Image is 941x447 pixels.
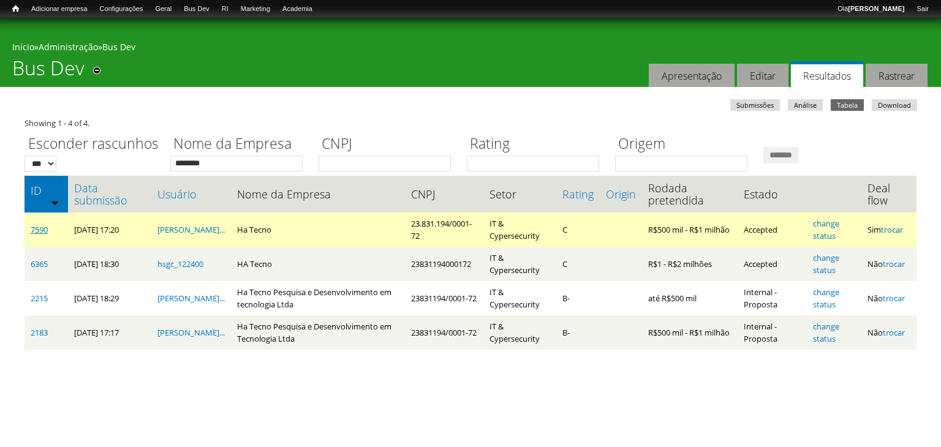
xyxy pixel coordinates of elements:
a: Olá[PERSON_NAME] [831,3,910,15]
a: Apresentação [649,64,735,88]
a: Bus Dev [178,3,216,15]
th: CNPJ [405,176,483,212]
a: 2183 [31,327,48,338]
th: Estado [738,176,807,212]
a: trocar [883,258,905,269]
a: RI [216,3,235,15]
a: change status [813,287,839,310]
a: change status [813,321,839,344]
td: Ha Tecno Pesquisa e Desenvolvimento em Tecnologia Ltda [231,315,405,350]
a: Bus Dev [102,41,135,53]
a: [PERSON_NAME]... [157,293,225,304]
a: Usuário [157,188,225,200]
a: [PERSON_NAME]... [157,327,225,338]
th: Nome da Empresa [231,176,405,212]
a: Análise [788,99,823,111]
a: Sair [910,3,935,15]
a: hsgc_122400 [157,258,203,269]
td: [DATE] 18:29 [68,281,151,315]
label: Nome da Empresa [170,133,311,156]
a: change status [813,252,839,276]
label: Origem [615,133,755,156]
a: Administração [39,41,98,53]
a: Adicionar empresa [25,3,94,15]
a: ID [31,184,62,197]
td: 23831194/0001-72 [405,315,483,350]
td: HA Tecno [231,247,405,281]
td: IT & Cypersecurity [483,315,556,350]
a: Configurações [94,3,149,15]
td: B- [556,315,600,350]
td: Ha Tecno Pesquisa e Desenvolvimento em tecnologia Ltda [231,281,405,315]
label: CNPJ [319,133,459,156]
td: Internal - Proposta [738,315,807,350]
td: 23831194000172 [405,247,483,281]
a: Submissões [730,99,780,111]
a: Início [6,3,25,15]
td: [DATE] 17:17 [68,315,151,350]
div: Showing 1 - 4 of 4. [25,117,916,129]
a: Origin [606,188,636,200]
a: 7590 [31,224,48,235]
td: [DATE] 18:30 [68,247,151,281]
a: Academia [276,3,319,15]
td: IT & Cypersecurity [483,281,556,315]
a: Download [872,99,917,111]
strong: [PERSON_NAME] [848,5,904,12]
a: Tabela [831,99,864,111]
a: change status [813,218,839,241]
a: Editar [737,64,788,88]
td: Não [861,315,916,350]
td: IT & Cypersecurity [483,247,556,281]
td: 23831194/0001-72 [405,281,483,315]
th: Setor [483,176,556,212]
label: Esconder rascunhos [25,133,162,156]
div: » » [12,41,929,56]
a: Data submissão [74,182,145,206]
a: Geral [149,3,178,15]
a: Resultados [791,61,863,88]
td: até R$500 mil [642,281,738,315]
td: Internal - Proposta [738,281,807,315]
label: Rating [467,133,607,156]
th: Deal flow [861,176,916,212]
td: Sim [861,212,916,247]
a: Início [12,41,34,53]
a: Rastrear [866,64,928,88]
span: Início [12,4,19,13]
td: C [556,212,600,247]
h1: Bus Dev [12,56,85,87]
a: Rating [562,188,594,200]
td: C [556,247,600,281]
a: 2215 [31,293,48,304]
img: ordem crescente [51,198,59,206]
td: B- [556,281,600,315]
td: Ha Tecno [231,212,405,247]
td: Não [861,281,916,315]
a: trocar [883,293,905,304]
td: Accepted [738,247,807,281]
td: R$500 mil - R$1 milhão [642,212,738,247]
a: 6365 [31,258,48,269]
td: R$500 mil - R$1 milhão [642,315,738,350]
a: [PERSON_NAME]... [157,224,225,235]
td: R$1 - R$2 milhões [642,247,738,281]
a: trocar [881,224,903,235]
td: 23.831.194/0001-72 [405,212,483,247]
a: Marketing [235,3,276,15]
td: Accepted [738,212,807,247]
td: Não [861,247,916,281]
td: IT & Cypersecurity [483,212,556,247]
th: Rodada pretendida [642,176,738,212]
a: trocar [883,327,905,338]
td: [DATE] 17:20 [68,212,151,247]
